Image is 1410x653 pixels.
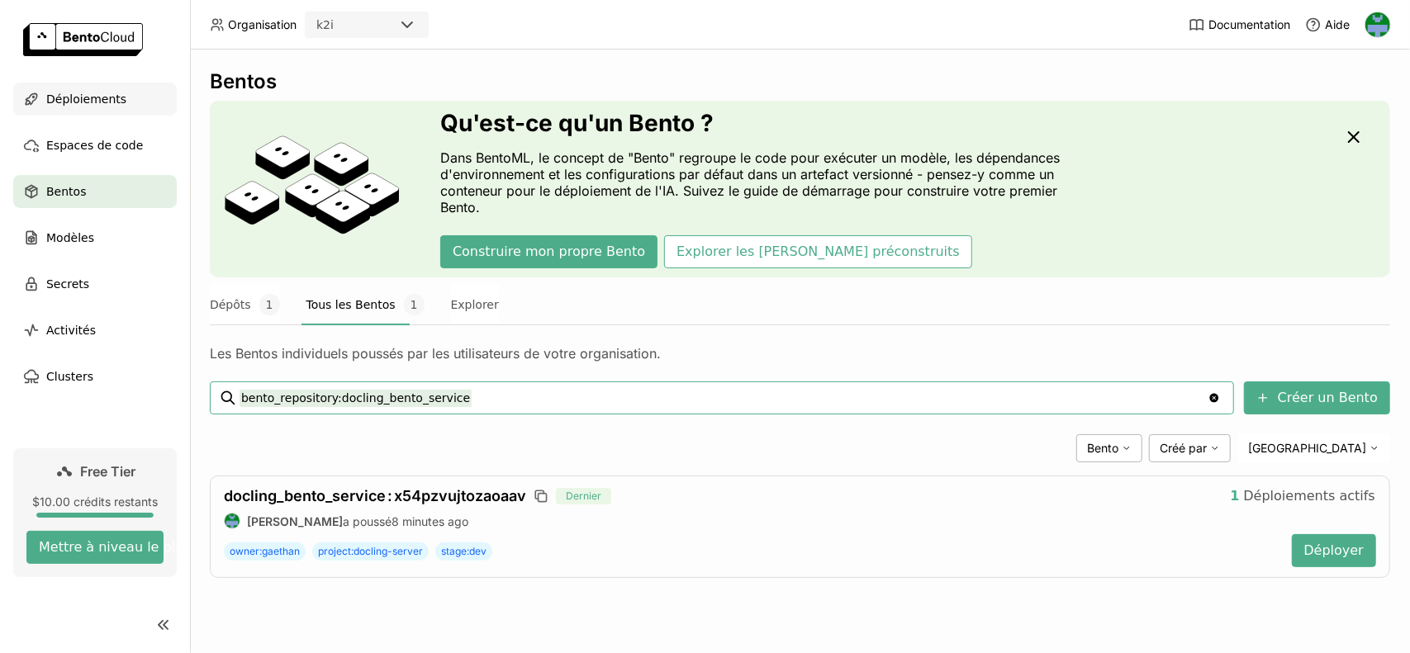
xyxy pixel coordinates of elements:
[46,89,126,109] span: Déploiements
[404,294,425,315] span: 1
[312,542,429,561] span: project:docling-server
[46,135,143,155] span: Espaces de code
[1365,12,1390,37] img: Gaethan Legrand
[46,367,93,386] span: Clusters
[46,182,86,201] span: Bentos
[46,228,94,248] span: Modèles
[23,23,143,56] img: logo
[13,129,177,162] a: Espaces de code
[335,17,337,34] input: Selected k2i.
[247,514,343,528] strong: [PERSON_NAME]
[1149,434,1231,462] div: Créé par
[13,448,177,577] a: Free Tier$10.00 crédits restantsMettre à niveau le plan
[1087,441,1118,456] span: Bento
[1325,17,1350,32] span: Aide
[306,284,425,325] button: Tous les Bentos
[224,487,526,504] span: docling_bento_service x54pzvujtozaoaav
[13,221,177,254] a: Modèles
[13,175,177,208] a: Bentos
[26,494,164,509] div: $10.00 crédits restants
[224,487,526,505] a: docling_bento_service:x54pzvujtozaoaav
[1244,381,1390,414] button: Créer un Bento
[440,110,1093,136] h3: Qu'est-ce qu'un Bento ?
[225,513,240,528] img: Gaethan Legrand
[1189,17,1290,33] a: Documentation
[1208,17,1290,32] span: Documentation
[13,360,177,393] a: Clusters
[1305,17,1350,33] div: Aide
[259,294,280,315] span: 1
[13,83,177,116] a: Déploiements
[13,314,177,347] a: Activités
[228,17,297,32] span: Organisation
[223,135,401,244] img: cover onboarding
[664,235,972,268] button: Explorer les [PERSON_NAME] préconstruits
[387,487,392,504] span: :
[435,542,492,561] span: stage:dev
[81,463,136,480] span: Free Tier
[224,513,1279,529] div: a poussé
[46,320,96,340] span: Activités
[210,284,280,325] button: Dépôts
[451,284,499,325] button: Explorer
[440,149,1093,215] p: Dans BentoML, le concept de "Bento" regroupe le code pour exécuter un modèle, les dépendances d'e...
[1160,441,1207,456] span: Créé par
[13,267,177,300] a: Secrets
[1237,434,1390,462] div: [GEOGRAPHIC_DATA]
[556,488,611,504] span: Dernier
[210,69,1390,94] div: Bentos
[240,385,1208,411] input: Rechercher
[1218,480,1388,513] button: 1Déploiements actifs
[224,542,306,561] span: owner:gaethan
[1230,488,1239,504] strong: 1
[1076,434,1142,462] div: Bento
[1244,488,1375,504] span: Déploiements actifs
[440,235,658,268] button: Construire mon propre Bento
[392,514,468,528] span: 8 minutes ago
[46,274,89,294] span: Secrets
[1292,534,1376,567] button: Déployer
[1248,441,1366,456] span: [GEOGRAPHIC_DATA]
[1208,391,1221,405] svg: Clear value
[210,345,1390,362] div: Les Bentos individuels poussés par les utilisateurs de votre organisation.
[316,17,334,33] div: k2i
[26,531,164,564] button: Mettre à niveau le plan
